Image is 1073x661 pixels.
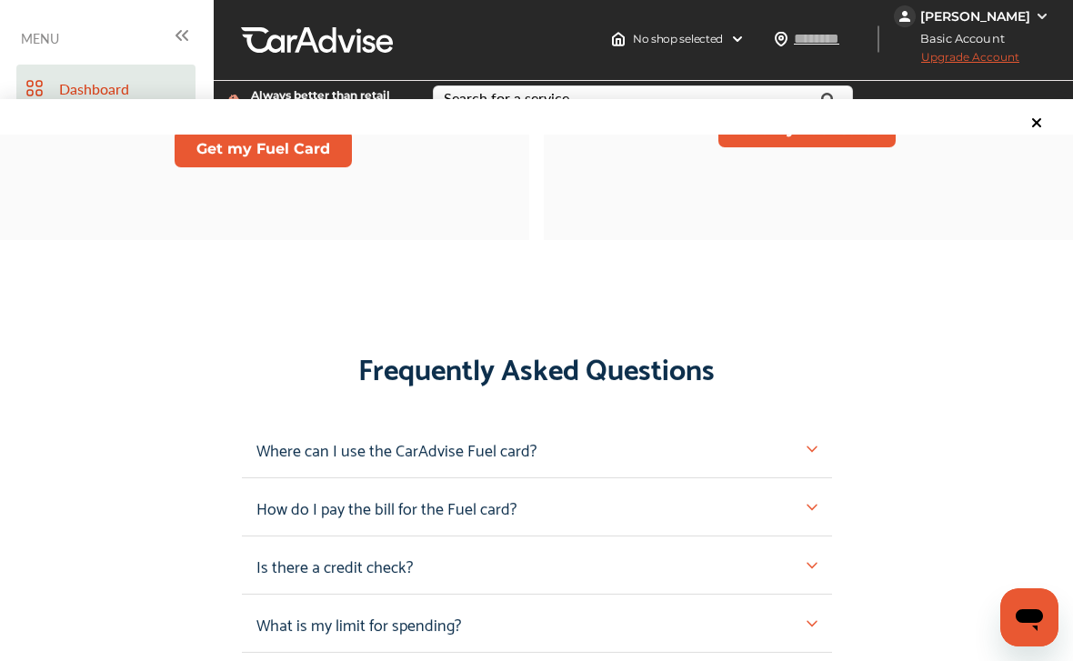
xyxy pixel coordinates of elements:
img: header-divider.bc55588e.svg [877,25,879,53]
img: location_vector.a44bc228.svg [774,32,788,46]
div: [PERSON_NAME] [920,8,1030,25]
span: Dashboard [59,78,186,99]
span: Basic Account [896,29,1018,48]
img: WGsFRI8htEPBVLJbROoPRyZpYNWhNONpIPPETTm6eUC0GeLEiAAAAAElFTkSuQmCC [1035,9,1049,24]
div: Search for a service [444,91,569,105]
span: Always better than retail price. [251,90,404,112]
img: header-home-logo.8d720a4f.svg [611,32,626,46]
img: dollor_label_vector.a70140d1.svg [228,94,242,109]
span: Upgrade Account [894,50,1019,73]
a: Dashboard [16,65,196,112]
iframe: Button to launch messaging window [1000,588,1058,646]
span: MENU [21,31,59,45]
span: No shop selected [633,32,723,46]
img: jVpblrzwTbfkPYzPPzSLxeg0AAAAASUVORK5CYII= [894,5,916,27]
img: header-down-arrow.9dd2ce7d.svg [730,32,745,46]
